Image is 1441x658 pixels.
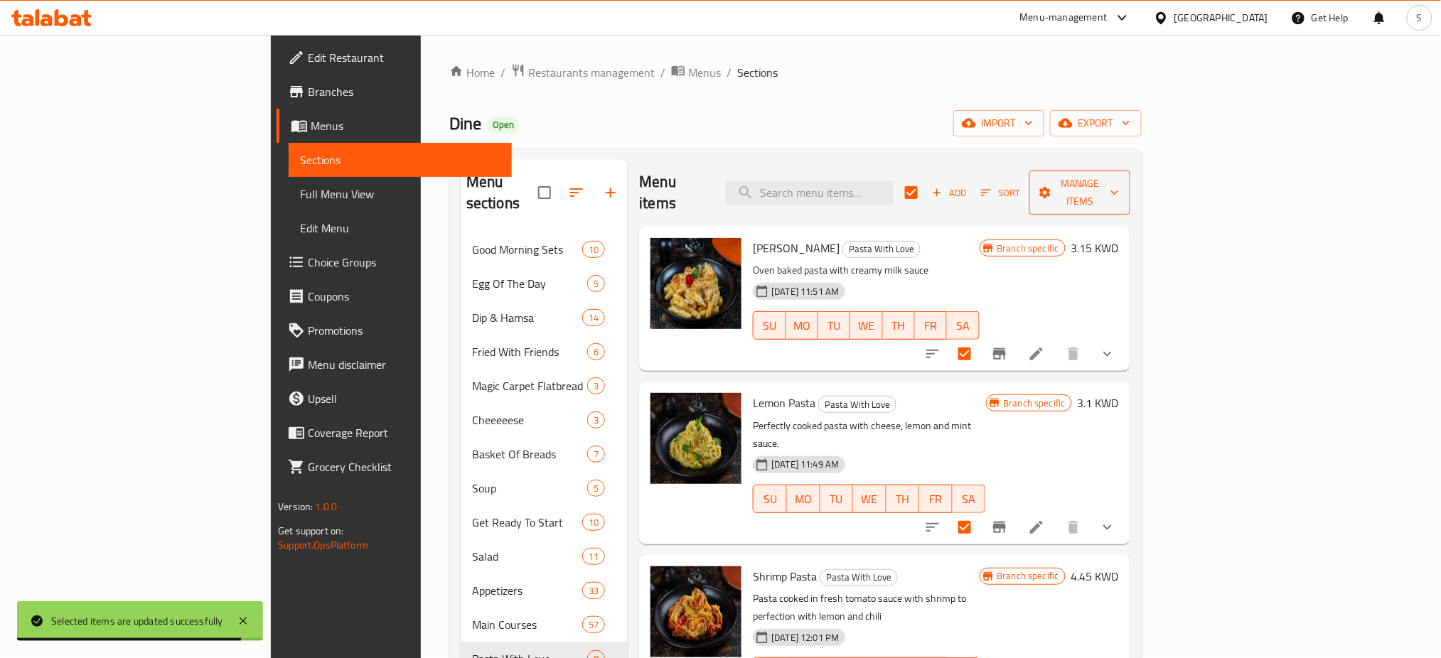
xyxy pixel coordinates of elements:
span: Coverage Report [308,424,500,441]
span: TU [826,489,848,509]
div: Menu-management [1020,9,1108,26]
span: Pasta With Love [820,569,897,586]
span: Select to update [950,512,980,542]
img: Shrimp Pasta [650,566,741,657]
span: 14 [583,311,604,325]
button: import [953,110,1044,136]
span: WE [859,489,881,509]
span: Pasta With Love [843,241,920,257]
div: Get Ready To Start [472,514,582,531]
button: SU [753,485,787,513]
a: Coverage Report [277,416,512,450]
span: 11 [583,550,604,563]
span: MO [792,315,813,336]
a: Grocery Checklist [277,450,512,484]
button: Branch-specific-item [982,510,1017,544]
div: Pasta With Love [842,241,921,258]
div: items [587,480,605,497]
button: delete [1056,337,1091,371]
span: Restaurants management [528,64,655,81]
span: 57 [583,618,604,632]
span: Version: [278,497,313,516]
button: TU [820,485,854,513]
button: SA [947,311,979,340]
div: Soup5 [461,471,628,505]
button: FR [915,311,947,340]
svg: Show Choices [1099,345,1116,362]
h6: 4.45 KWD [1071,566,1119,586]
button: export [1050,110,1142,136]
span: Choice Groups [308,254,500,271]
span: Good Morning Sets [472,241,582,258]
span: Sections [300,151,500,168]
li: / [727,64,732,81]
button: TH [883,311,915,340]
span: Sort sections [559,176,594,210]
div: items [587,343,605,360]
div: Main Courses57 [461,608,628,642]
span: Sort items [972,182,1029,204]
button: SA [953,485,986,513]
span: Select to update [950,339,980,369]
div: Pasta With Love [818,396,896,413]
span: Branch specific [998,397,1071,410]
div: items [582,582,605,599]
span: [PERSON_NAME] [753,237,840,259]
span: Lemon Pasta [753,392,815,414]
span: Add item [926,182,972,204]
span: 5 [588,277,604,291]
span: 7 [588,448,604,461]
div: Soup [472,480,587,497]
div: items [587,446,605,463]
span: Egg Of The Day [472,275,587,292]
a: Menus [671,63,721,82]
a: Coupons [277,279,512,313]
button: MO [787,485,820,513]
span: TH [892,489,914,509]
button: sort-choices [916,510,950,544]
div: items [582,309,605,326]
span: SU [759,315,780,336]
div: items [582,616,605,633]
button: Add [926,182,972,204]
p: Pasta cooked in fresh tomato sauce with shrimp to perfection with lemon and chili [753,590,979,625]
a: Promotions [277,313,512,347]
span: Main Courses [472,616,582,633]
span: 1.0.0 [316,497,338,516]
button: sort-choices [916,337,950,371]
span: Manage items [1041,175,1118,210]
div: items [587,411,605,428]
button: show more [1091,337,1125,371]
span: Grocery Checklist [308,458,500,475]
button: Manage items [1029,171,1130,215]
span: 10 [583,243,604,257]
span: Select section [896,178,926,207]
p: Perfectly cooked pasta with cheese, lemon and mint sauce. [753,417,985,453]
button: FR [919,485,953,513]
span: Menus [688,64,721,81]
span: [DATE] 11:49 AM [766,458,845,471]
a: Menu disclaimer [277,347,512,382]
span: TU [824,315,845,336]
span: Appetizers [472,582,582,599]
span: 10 [583,516,604,529]
button: WE [853,485,886,513]
button: TU [818,311,850,340]
div: Salad11 [461,539,628,573]
span: Shrimp Pasta [753,566,817,587]
span: Salad [472,548,582,565]
span: Branches [308,83,500,100]
a: Full Menu View [289,177,512,211]
div: Dip & Hamsa14 [461,301,628,335]
div: Basket Of Breads7 [461,437,628,471]
a: Upsell [277,382,512,416]
span: Upsell [308,390,500,407]
nav: breadcrumb [449,63,1142,82]
div: items [582,241,605,258]
span: Sections [737,64,778,81]
span: Full Menu View [300,185,500,203]
div: Fried With Friends [472,343,587,360]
